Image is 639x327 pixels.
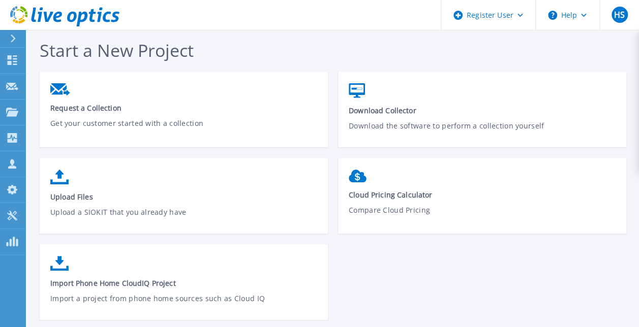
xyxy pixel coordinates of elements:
span: Request a Collection [50,103,318,113]
a: Cloud Pricing CalculatorCompare Cloud Pricing [338,165,626,236]
span: Start a New Project [40,39,194,62]
p: Compare Cloud Pricing [349,205,616,228]
span: Download Collector [349,106,616,115]
p: Get your customer started with a collection [50,118,318,141]
p: Import a project from phone home sources such as Cloud IQ [50,293,318,316]
span: Import Phone Home CloudIQ Project [50,278,318,288]
span: Upload Files [50,192,318,202]
p: Upload a SIOKIT that you already have [50,207,318,230]
span: HS [614,11,625,19]
p: Download the software to perform a collection yourself [349,120,616,144]
a: Request a CollectionGet your customer started with a collection [40,78,328,148]
a: Upload FilesUpload a SIOKIT that you already have [40,165,328,237]
span: Cloud Pricing Calculator [349,190,616,200]
a: Download CollectorDownload the software to perform a collection yourself [338,78,626,151]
